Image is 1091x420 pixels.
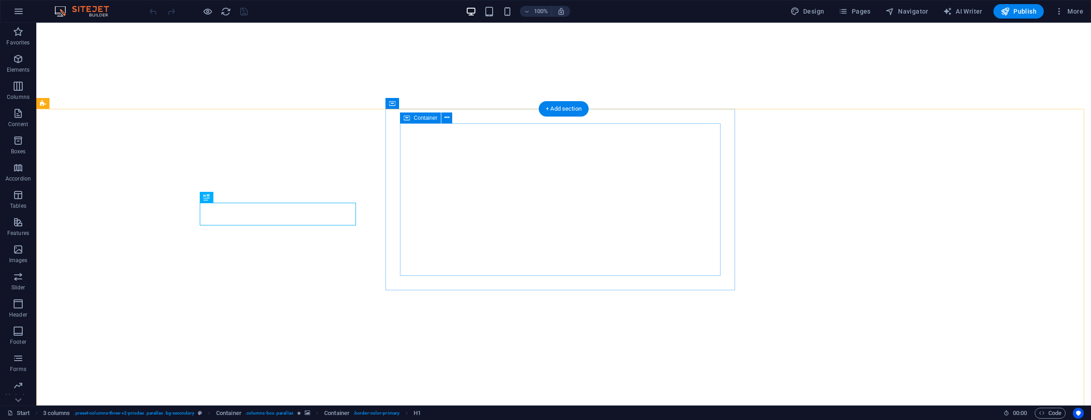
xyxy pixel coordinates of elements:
i: This element is a customizable preset [198,410,202,415]
nav: breadcrumb [43,408,421,419]
button: Navigator [882,4,932,19]
button: Design [787,4,828,19]
span: Code [1039,408,1061,419]
p: Tables [10,202,26,210]
button: More [1051,4,1087,19]
p: Header [9,311,27,318]
div: Design (Ctrl+Alt+Y) [787,4,828,19]
p: Boxes [11,148,26,155]
button: 100% [520,6,552,17]
span: Container [414,115,437,121]
button: Usercentrics [1073,408,1084,419]
i: This element contains a background [305,410,310,415]
p: Content [8,121,28,128]
h6: Session time [1003,408,1027,419]
span: . preset-columns-three-v2-priodas .parallax .bg-secondary [74,408,194,419]
button: Click here to leave preview mode and continue editing [202,6,213,17]
p: Marketing [5,393,30,400]
span: Navigator [885,7,928,16]
button: Pages [835,4,874,19]
p: Images [9,257,28,264]
button: Publish [993,4,1044,19]
i: On resize automatically adjust zoom level to fit chosen device. [557,7,565,15]
span: Click to select. Double-click to edit [43,408,70,419]
span: : [1019,410,1021,416]
a: Click to cancel selection. Double-click to open Pages [7,408,30,419]
span: Click to select. Double-click to edit [216,408,242,419]
i: Element contains an animation [297,410,301,415]
h6: 100% [533,6,548,17]
p: Elements [7,66,30,73]
span: AI Writer [943,7,982,16]
p: Favorites [6,39,30,46]
p: Footer [10,338,26,346]
p: Columns [7,93,30,101]
span: Click to select. Double-click to edit [414,408,421,419]
span: Pages [839,7,870,16]
button: AI Writer [939,4,986,19]
span: Click to select. Double-click to edit [324,408,350,419]
span: More [1055,7,1083,16]
p: Accordion [5,175,31,182]
button: Code [1035,408,1066,419]
span: . columns-box .parallax [245,408,293,419]
img: Editor Logo [52,6,120,17]
button: reload [220,6,231,17]
span: Publish [1001,7,1037,16]
span: Design [790,7,824,16]
p: Slider [11,284,25,291]
p: Forms [10,366,26,373]
p: Features [7,230,29,237]
span: 00 00 [1013,408,1027,419]
i: Reload page [221,6,231,17]
div: + Add section [538,101,589,117]
span: . border-color-primary [353,408,400,419]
